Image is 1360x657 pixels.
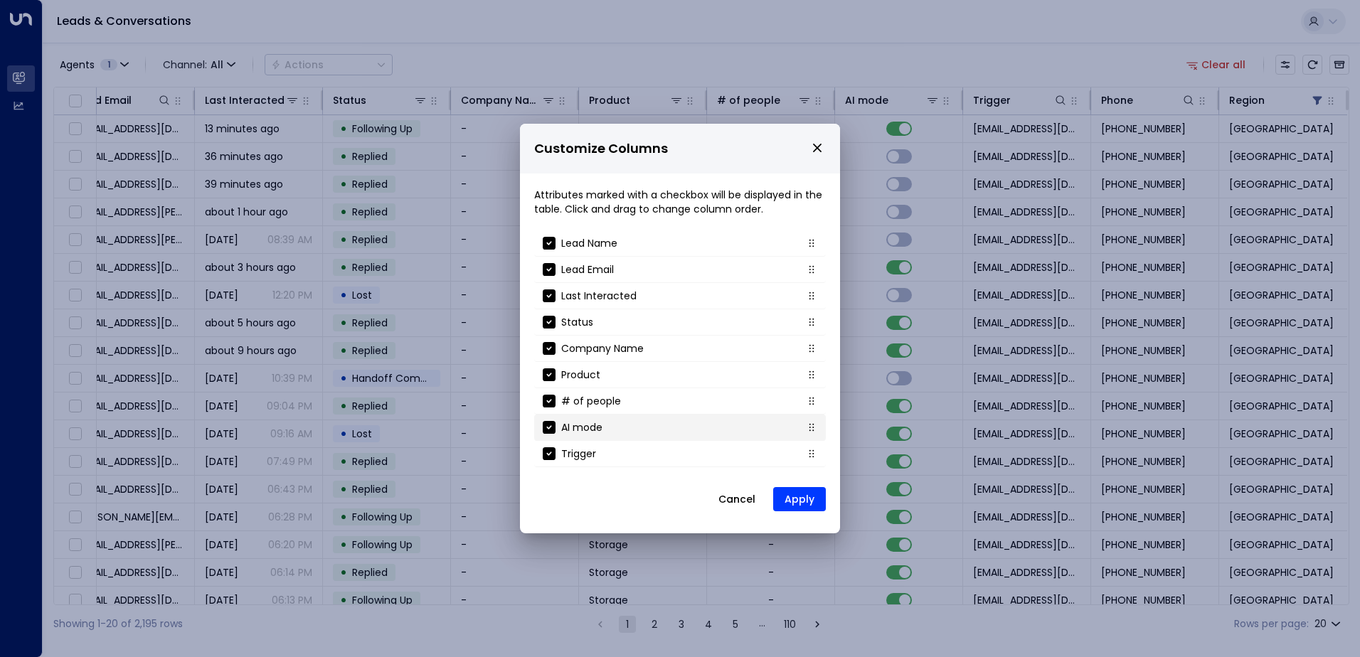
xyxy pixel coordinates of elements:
[534,139,668,159] span: Customize Columns
[561,368,600,382] p: Product
[773,487,826,511] button: Apply
[561,236,617,250] p: Lead Name
[561,289,637,303] p: Last Interacted
[561,315,593,329] p: Status
[561,394,621,408] p: # of people
[811,141,824,154] button: close
[561,341,644,356] p: Company Name
[534,188,826,216] p: Attributes marked with a checkbox will be displayed in the table. Click and drag to change column...
[561,262,614,277] p: Lead Email
[706,486,767,512] button: Cancel
[561,447,596,461] p: Trigger
[561,420,602,434] p: AI mode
